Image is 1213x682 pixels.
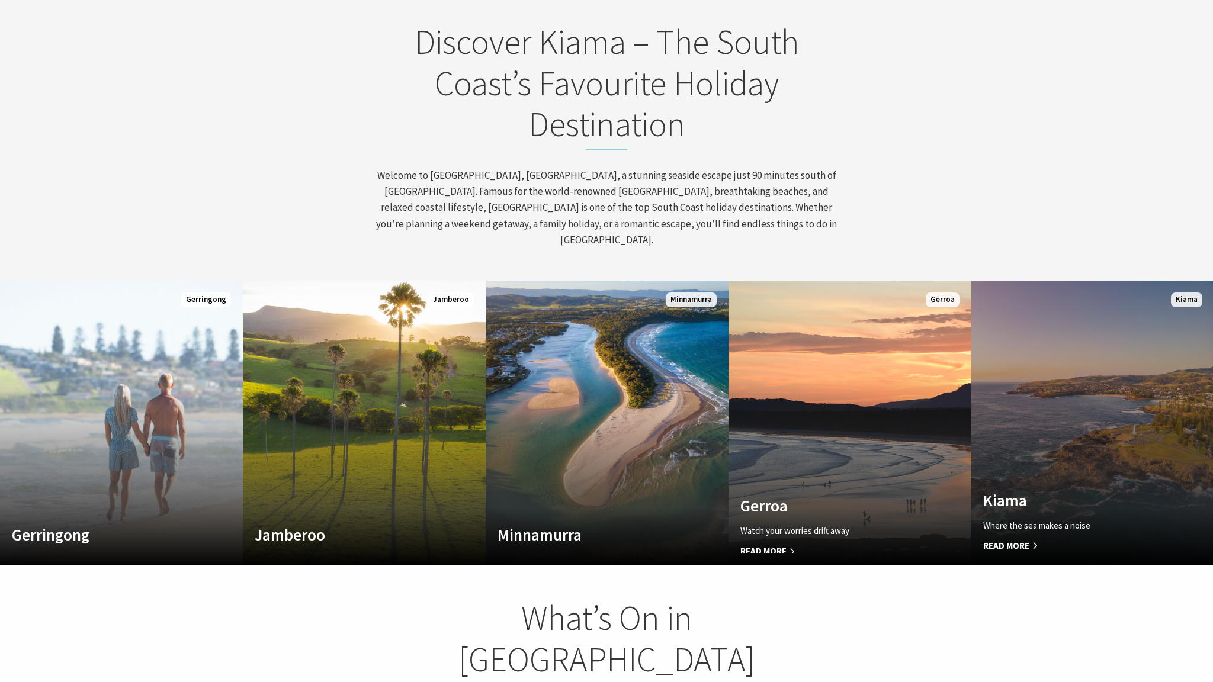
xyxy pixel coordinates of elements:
[983,519,1166,533] p: Where the sea makes a noise
[740,524,923,538] p: Watch your worries drift away
[374,168,839,248] p: Welcome to [GEOGRAPHIC_DATA], [GEOGRAPHIC_DATA], a stunning seaside escape just 90 minutes south ...
[983,491,1166,510] h4: Kiama
[181,292,231,307] span: Gerringong
[255,525,438,544] h4: Jamberoo
[740,544,923,558] span: Read More
[983,539,1166,553] span: Read More
[486,281,729,565] a: Custom Image Used Minnamurra Minnamurra
[12,525,195,544] h4: Gerringong
[428,292,474,307] span: Jamberoo
[926,292,960,307] span: Gerroa
[729,281,971,565] a: Custom Image Used Gerroa Watch your worries drift away Read More Gerroa
[1171,292,1202,307] span: Kiama
[498,525,681,544] h4: Minnamurra
[374,21,839,150] h2: Discover Kiama – The South Coast’s Favourite Holiday Destination
[243,281,486,565] a: Custom Image Used Jamberoo Jamberoo
[666,292,717,307] span: Minnamurra
[740,496,923,515] h4: Gerroa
